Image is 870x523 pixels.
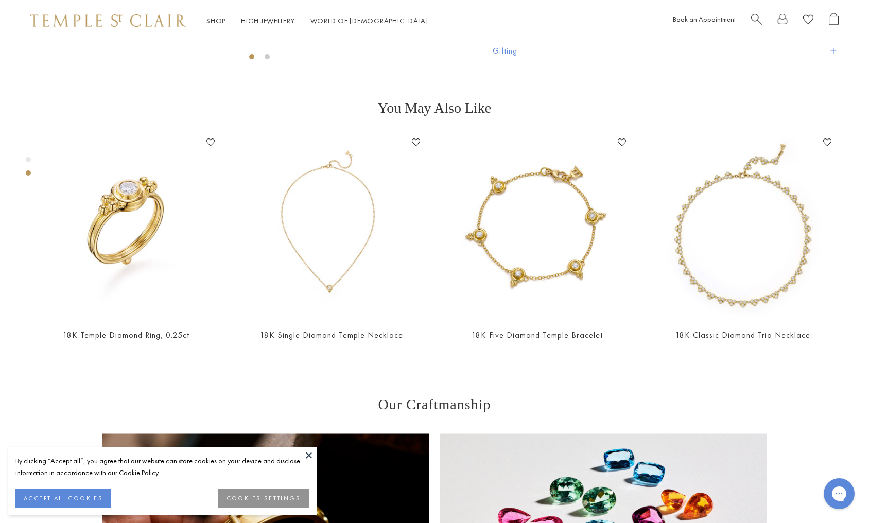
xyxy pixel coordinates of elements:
[15,455,309,479] div: By clicking “Accept all”, you agree that our website can store cookies on your device and disclos...
[829,13,839,29] a: Open Shopping Bag
[445,134,630,320] a: 18K Five Diamond Temple Bracelet18K Five Diamond Temple Bracelet
[675,329,810,340] a: 18K Classic Diamond Trio Necklace
[472,329,603,340] a: 18K Five Diamond Temple Bracelet
[445,134,630,320] img: 18K Five Diamond Temple Bracelet
[819,475,860,513] iframe: Gorgias live chat messenger
[206,14,428,27] nav: Main navigation
[651,134,836,320] img: 18K Classic Diamond Trio Necklace
[673,14,736,24] a: Book an Appointment
[493,40,839,63] button: Gifting
[33,134,219,320] a: R11805-CL.25R11805-CL.25
[41,100,828,116] h3: You May Also Like
[310,16,428,25] a: World of [DEMOGRAPHIC_DATA]World of [DEMOGRAPHIC_DATA]
[30,14,186,27] img: Temple St. Clair
[206,16,225,25] a: ShopShop
[260,329,403,340] a: 18K Single Diamond Temple Necklace
[751,13,762,29] a: Search
[239,134,425,320] a: 18K Single Diamond Temple Necklace18K Single Diamond Temple Necklace
[241,16,295,25] a: High JewelleryHigh Jewellery
[15,489,111,508] button: ACCEPT ALL COOKIES
[102,396,767,413] h3: Our Craftmanship
[803,13,813,29] a: View Wishlist
[33,134,219,320] img: R11805-CL.25
[63,329,189,340] a: 18K Temple Diamond Ring, 0.25ct
[239,134,425,320] img: 18K Single Diamond Temple Necklace
[218,489,309,508] button: COOKIES SETTINGS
